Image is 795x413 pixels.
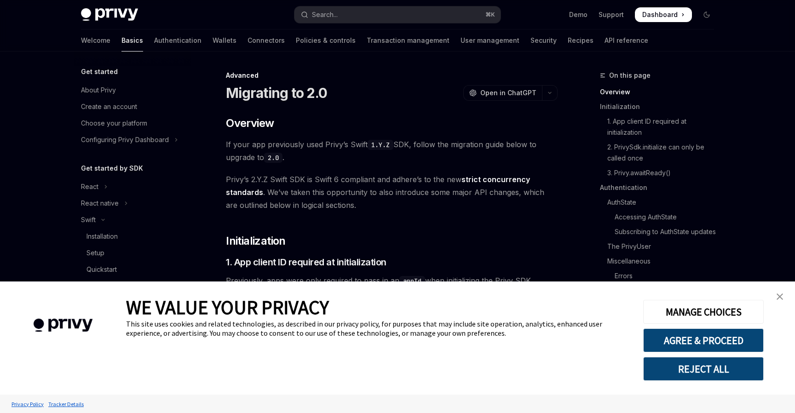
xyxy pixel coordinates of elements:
[599,10,624,19] a: Support
[600,166,721,180] a: 3. Privy.awaitReady()
[312,9,338,20] div: Search...
[121,29,143,52] a: Basics
[74,261,191,278] a: Quickstart
[86,264,117,275] div: Quickstart
[600,85,721,99] a: Overview
[81,198,119,209] div: React native
[226,256,386,269] span: 1. App client ID required at initialization
[81,8,138,21] img: dark logo
[74,245,191,261] a: Setup
[86,281,113,292] div: Features
[600,254,721,269] a: Miscellaneous
[81,134,169,145] div: Configuring Privy Dashboard
[74,278,191,294] a: Features
[642,10,678,19] span: Dashboard
[600,195,721,210] a: AuthState
[86,247,104,258] div: Setup
[126,295,329,319] span: WE VALUE YOUR PRIVACY
[213,29,236,52] a: Wallets
[771,287,789,306] a: close banner
[126,319,629,338] div: This site uses cookies and related technologies, as described in our privacy policy, for purposes...
[154,29,202,52] a: Authentication
[226,85,327,101] h1: Migrating to 2.0
[368,140,393,150] code: 1.Y.Z
[367,29,449,52] a: Transaction management
[81,66,118,77] h5: Get started
[600,180,721,195] a: Authentication
[81,118,147,129] div: Choose your platform
[485,11,495,18] span: ⌘ K
[296,29,356,52] a: Policies & controls
[74,132,191,148] button: Toggle Configuring Privy Dashboard section
[74,195,191,212] button: Toggle React native section
[81,163,143,174] h5: Get started by SDK
[699,7,714,22] button: Toggle dark mode
[226,71,558,80] div: Advanced
[461,29,519,52] a: User management
[635,7,692,22] a: Dashboard
[226,116,274,131] span: Overview
[81,214,96,225] div: Swift
[248,29,285,52] a: Connectors
[600,239,721,254] a: The PrivyUser
[9,396,46,412] a: Privacy Policy
[46,396,86,412] a: Tracker Details
[643,357,764,381] button: REJECT ALL
[74,178,191,195] button: Toggle React section
[600,269,721,283] a: Errors
[81,181,98,192] div: React
[226,234,286,248] span: Initialization
[568,29,593,52] a: Recipes
[600,99,721,114] a: Initialization
[399,276,425,286] code: appId
[74,228,191,245] a: Installation
[74,115,191,132] a: Choose your platform
[643,328,764,352] button: AGREE & PROCEED
[294,6,501,23] button: Open search
[600,140,721,166] a: 2. PrivySdk.initialize can only be called once
[74,212,191,228] button: Toggle Swift section
[14,305,112,345] img: company logo
[81,29,110,52] a: Welcome
[226,138,558,164] span: If your app previously used Privy’s Swift SDK, follow the migration guide below to upgrade to .
[600,114,721,140] a: 1. App client ID required at initialization
[609,70,651,81] span: On this page
[605,29,648,52] a: API reference
[530,29,557,52] a: Security
[74,98,191,115] a: Create an account
[463,85,542,101] button: Open in ChatGPT
[226,274,558,313] span: Previously, apps were only required to pass in an when initializing the Privy SDK. Now, is requir...
[81,101,137,112] div: Create an account
[600,224,721,239] a: Subscribing to AuthState updates
[81,85,116,96] div: About Privy
[569,10,588,19] a: Demo
[74,82,191,98] a: About Privy
[86,231,118,242] div: Installation
[600,210,721,224] a: Accessing AuthState
[480,88,536,98] span: Open in ChatGPT
[643,300,764,324] button: MANAGE CHOICES
[777,293,783,300] img: close banner
[226,173,558,212] span: Privy’s 2.Y.Z Swift SDK is Swift 6 compliant and adhere’s to the new . We’ve taken this opportuni...
[264,153,282,163] code: 2.0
